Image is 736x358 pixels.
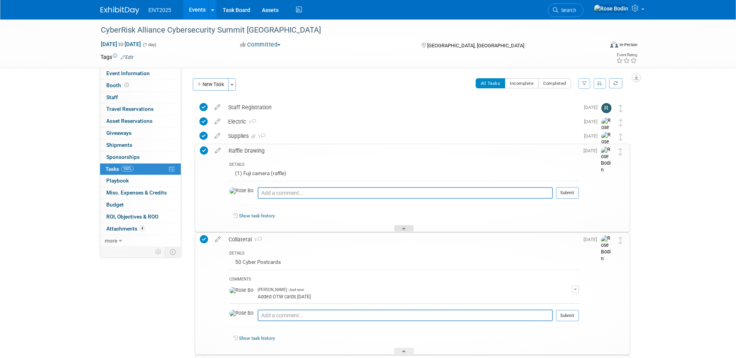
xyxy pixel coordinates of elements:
i: Move task [619,119,623,126]
div: Supplies [224,129,579,143]
div: Event Rating [616,53,637,57]
td: Tags [100,53,133,61]
div: Event Format [558,40,638,52]
a: Edit [121,55,133,60]
a: edit [211,118,224,125]
img: ExhibitDay [100,7,139,14]
img: Randy McDonald [601,103,611,113]
a: Attachments4 [100,223,181,235]
span: Booth not reserved yet [123,82,130,88]
span: Booth [106,82,130,88]
img: Rose Bodin [594,4,629,13]
span: [DATE] [584,133,601,139]
div: Electric [224,115,579,128]
span: Shipments [106,142,132,148]
span: 1 [252,238,262,243]
span: Sponsorships [106,154,140,160]
td: Personalize Event Tab Strip [152,247,165,257]
a: edit [211,104,224,111]
img: Rose Bodin [229,287,254,294]
a: ROI, Objectives & ROO [100,211,181,223]
div: COMMENTS [229,276,579,284]
i: Move task [618,148,622,155]
span: Search [558,7,576,13]
span: [DATE] [584,119,601,124]
img: Rose Bodin [601,117,613,145]
a: Show task history [239,336,275,341]
a: Tasks100% [100,164,181,175]
a: Giveaways [100,127,181,139]
span: Staff [106,94,118,100]
button: Completed [538,78,571,88]
span: more [105,238,117,244]
button: New Task [193,78,229,91]
a: Shipments [100,139,181,151]
div: Raffle Drawing [225,144,579,157]
td: Toggle Event Tabs [165,247,181,257]
i: Move task [619,133,623,141]
a: Sponsorships [100,151,181,163]
button: Submit [556,187,579,199]
div: 50 Cyber Postcards [229,257,579,269]
span: [DATE] [584,105,601,110]
a: Show task history [239,213,275,219]
span: (1 day) [142,42,156,47]
a: Search [548,3,584,17]
span: Budget [106,201,124,208]
span: Tasks [106,166,133,172]
a: Event Information [100,68,181,79]
button: All Tasks [476,78,506,88]
img: Rose Bodin [229,188,254,194]
div: DETAILS [229,251,579,257]
span: [DATE] [DATE] [100,41,141,48]
div: In-Person [619,42,637,48]
span: Giveaways [106,130,132,136]
div: Added OTW cards [DATE] [258,293,572,300]
img: Rose Bodin [601,235,613,263]
span: Attachments [106,225,145,232]
i: Move task [618,237,622,244]
div: DETAILS [229,162,579,169]
span: 1 [246,120,256,125]
span: to [117,41,125,47]
a: edit [211,236,225,243]
span: [DATE] [584,148,601,153]
a: Asset Reservations [100,115,181,127]
i: Move task [619,105,623,112]
button: Committed [237,41,284,49]
a: Staff [100,92,181,103]
span: ENT2025 [149,7,171,13]
a: edit [211,147,225,154]
span: Event Information [106,70,150,76]
span: Playbook [106,177,129,184]
img: Rose Bodin [229,310,254,317]
div: (1) Fuji camera (raffle) [229,169,579,181]
a: Misc. Expenses & Credits [100,187,181,199]
span: 1 [257,134,265,139]
span: [GEOGRAPHIC_DATA], [GEOGRAPHIC_DATA] [427,43,524,48]
span: Misc. Expenses & Credits [106,189,167,196]
a: edit [211,133,224,139]
span: ROI, Objectives & ROO [106,213,158,220]
span: 4 [139,225,145,231]
a: Budget [100,199,181,211]
div: Collateral [225,233,579,246]
span: Asset Reservations [106,118,152,124]
div: Staff Registration [224,101,579,114]
span: [PERSON_NAME] - Just now [258,287,304,293]
img: Format-Inperson.png [610,41,618,48]
a: more [100,235,181,247]
a: Playbook [100,175,181,187]
button: Incomplete [505,78,539,88]
span: Travel Reservations [106,106,154,112]
button: Submit [556,310,579,322]
a: Refresh [609,78,622,88]
span: [DATE] [584,237,601,242]
img: Rose Bodin [601,146,613,174]
a: Travel Reservations [100,103,181,115]
div: CyberRisk Alliance Cybersecurity Summit [GEOGRAPHIC_DATA] [98,23,592,37]
img: Rose Bodin [601,132,613,159]
span: 100% [121,166,133,172]
a: Booth [100,80,181,91]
